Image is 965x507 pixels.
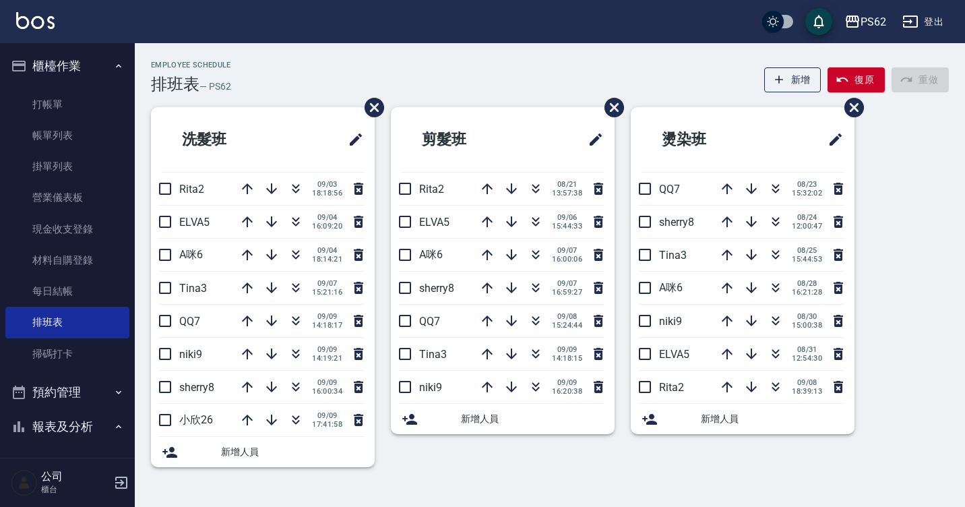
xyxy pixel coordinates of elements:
[312,180,342,189] span: 09/03
[5,338,129,369] a: 掃碼打卡
[792,279,822,288] span: 08/28
[312,246,342,255] span: 09/04
[312,312,342,321] span: 09/09
[199,80,231,94] h6: — PS62
[312,420,342,429] span: 17:41:58
[312,213,342,222] span: 09/04
[179,315,200,328] span: QQ7
[580,123,604,156] span: 修改班表的標題
[312,387,342,396] span: 16:00:34
[659,249,687,262] span: Tina3
[419,216,449,229] span: ELVA5
[631,404,854,434] div: 新增人員
[659,381,684,394] span: Rita2
[792,222,822,231] span: 12:00:47
[151,75,199,94] h3: 排班表
[179,216,210,229] span: ELVA5
[312,279,342,288] span: 09/07
[659,216,694,229] span: sherry8
[5,450,129,481] a: 報表目錄
[5,182,129,213] a: 營業儀表板
[805,8,832,35] button: save
[402,115,533,164] h2: 剪髮班
[764,67,821,92] button: 新增
[792,255,822,264] span: 15:44:53
[792,345,822,354] span: 08/31
[659,315,682,328] span: niki9
[312,321,342,330] span: 14:18:17
[792,354,822,363] span: 12:54:30
[312,222,342,231] span: 16:09:20
[5,375,129,410] button: 預約管理
[701,412,844,426] span: 新增人員
[552,312,582,321] span: 09/08
[5,214,129,245] a: 現金收支登錄
[419,381,442,394] span: niki9
[897,9,949,34] button: 登出
[552,345,582,354] span: 09/09
[312,354,342,363] span: 14:19:21
[839,8,892,36] button: PS62
[419,282,454,295] span: sherry8
[312,255,342,264] span: 18:14:21
[792,180,822,189] span: 08/23
[834,88,866,127] span: 刪除班表
[41,470,110,483] h5: 公司
[221,445,364,459] span: 新增人員
[179,381,214,394] span: sherry8
[552,222,582,231] span: 15:44:33
[792,189,822,198] span: 15:32:02
[16,12,55,29] img: Logo
[419,183,444,196] span: Rita2
[594,88,626,127] span: 刪除班表
[792,387,822,396] span: 18:39:13
[5,276,129,307] a: 每日結帳
[792,378,822,387] span: 09/08
[151,437,375,467] div: 新增人員
[552,387,582,396] span: 16:20:38
[552,180,582,189] span: 08/21
[312,378,342,387] span: 09/09
[179,348,202,361] span: niki9
[861,13,886,30] div: PS62
[792,213,822,222] span: 08/24
[552,255,582,264] span: 16:00:06
[828,67,885,92] button: 復原
[179,248,203,261] span: A咪6
[659,183,680,196] span: QQ7
[552,189,582,198] span: 13:57:38
[5,409,129,444] button: 報表及分析
[312,411,342,420] span: 09/09
[461,412,604,426] span: 新增人員
[179,282,207,295] span: Tina3
[419,248,443,261] span: A咪6
[552,354,582,363] span: 14:18:15
[659,281,683,294] span: A咪6
[340,123,364,156] span: 修改班表的標題
[642,115,773,164] h2: 燙染班
[5,89,129,120] a: 打帳單
[552,378,582,387] span: 09/09
[419,315,440,328] span: QQ7
[819,123,844,156] span: 修改班表的標題
[151,61,231,69] h2: Employee Schedule
[312,288,342,297] span: 15:21:16
[11,469,38,496] img: Person
[179,183,204,196] span: Rita2
[552,321,582,330] span: 15:24:44
[552,246,582,255] span: 09/07
[792,312,822,321] span: 08/30
[552,213,582,222] span: 09/06
[312,189,342,198] span: 18:18:56
[5,49,129,84] button: 櫃檯作業
[419,348,447,361] span: Tina3
[5,151,129,182] a: 掛單列表
[162,115,293,164] h2: 洗髮班
[5,120,129,151] a: 帳單列表
[792,321,822,330] span: 15:00:38
[354,88,386,127] span: 刪除班表
[312,345,342,354] span: 09/09
[792,246,822,255] span: 08/25
[5,307,129,338] a: 排班表
[792,288,822,297] span: 16:21:28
